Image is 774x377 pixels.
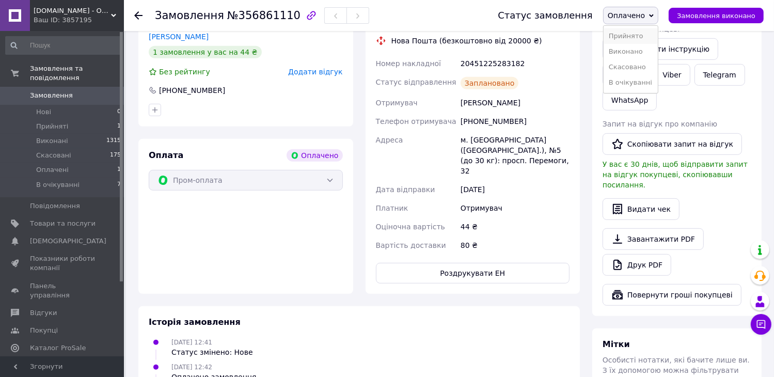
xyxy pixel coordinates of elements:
span: Відгуки [30,308,57,318]
span: Вартість доставки [376,241,446,249]
span: Покупці [30,326,58,335]
li: Виконано [604,44,658,59]
a: [PERSON_NAME] [149,33,209,41]
span: Прийняті [36,122,68,131]
span: Каталог ProSale [30,343,86,353]
span: Платник [376,204,408,212]
div: [PHONE_NUMBER] [459,112,572,131]
span: Мітки [603,339,630,349]
span: В очікуванні [36,180,80,190]
a: Завантажити PDF [603,228,704,250]
span: 7 [117,180,121,190]
button: Повернути гроші покупцеві [603,284,741,306]
span: Оціночна вартість [376,223,445,231]
div: 1 замовлення у вас на 44 ₴ [149,46,262,58]
span: Скасовані [36,151,71,160]
a: Друк PDF [603,254,671,276]
span: [DATE] 12:41 [171,339,212,346]
button: Надіслати інструкцію [603,38,718,60]
li: В очікуванні [604,75,658,90]
div: [PERSON_NAME] [459,93,572,112]
span: Без рейтингу [159,68,210,76]
input: Пошук [5,36,122,55]
span: У вас є 30 днів, щоб відправити запит на відгук покупцеві, скопіювавши посилання. [603,160,748,189]
li: Скасовано [604,59,658,75]
span: Номер накладної [376,59,441,68]
span: Додати відгук [288,68,342,76]
div: Ваш ID: 3857195 [34,15,124,25]
div: 80 ₴ [459,236,572,255]
span: [DEMOGRAPHIC_DATA] [30,237,106,246]
span: Замовлення виконано [677,12,755,20]
span: [DATE] 12:42 [171,364,212,371]
a: Telegram [694,64,745,86]
span: Замовлення [155,9,224,22]
span: Дата відправки [376,185,435,194]
a: Viber [654,64,690,86]
span: Запит на відгук про компанію [603,120,717,128]
div: Заплановано [461,77,519,89]
span: Нові [36,107,51,117]
span: 0 [117,107,121,117]
span: Статус відправлення [376,78,456,86]
span: Виконані [36,136,68,146]
span: 1 [117,165,121,175]
div: Статус змінено: Нове [171,347,253,357]
button: Замовлення виконано [669,8,764,23]
span: Товари та послуги [30,219,96,228]
div: Нова Пошта (безкоштовно від 20000 ₴) [389,36,545,46]
button: Чат з покупцем [751,314,771,335]
span: Адреса [376,136,403,144]
span: Оплата [149,150,183,160]
div: Статус замовлення [498,10,593,21]
div: м. [GEOGRAPHIC_DATA] ([GEOGRAPHIC_DATA].), №5 (до 30 кг): просп. Перемоги, 32 [459,131,572,180]
span: Оплачені [36,165,69,175]
div: [DATE] [459,180,572,199]
div: Отримувач [459,199,572,217]
span: Показники роботи компанії [30,254,96,273]
div: 20451225283182 [459,54,572,73]
div: Оплачено [287,149,342,162]
span: Замовлення та повідомлення [30,64,124,83]
button: Скопіювати запит на відгук [603,133,742,155]
span: Історія замовлення [149,317,241,327]
div: [PHONE_NUMBER] [158,85,226,96]
a: WhatsApp [603,90,657,111]
button: Видати чек [603,198,680,220]
li: Прийнято [604,28,658,44]
div: 44 ₴ [459,217,572,236]
span: 1 [117,122,121,131]
span: 175 [110,151,121,160]
span: Телефон отримувача [376,117,456,125]
span: Повідомлення [30,201,80,211]
span: 1315 [106,136,121,146]
button: Роздрукувати ЕН [376,263,570,284]
span: Отримувач [376,99,418,107]
span: Панель управління [30,281,96,300]
span: №356861110 [227,9,301,22]
span: Оплачено [608,11,645,20]
div: Повернутися назад [134,10,143,21]
span: Замовлення [30,91,73,100]
span: China-Dent.com.ua - Обладнання від ТОПових виробників з піднебесної (Woodpecker,COXO,SOCO,Tosi) [34,6,111,15]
